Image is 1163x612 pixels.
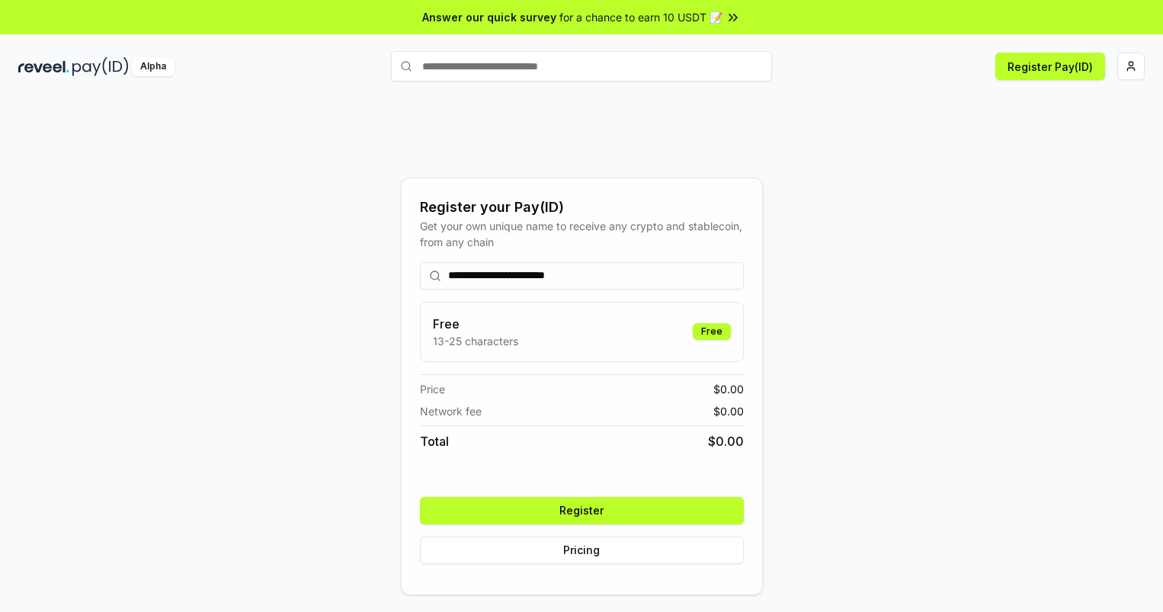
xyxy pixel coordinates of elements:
[18,57,69,76] img: reveel_dark
[713,381,744,397] span: $ 0.00
[433,315,518,333] h3: Free
[420,197,744,218] div: Register your Pay(ID)
[433,333,518,349] p: 13-25 characters
[713,403,744,419] span: $ 0.00
[420,218,744,250] div: Get your own unique name to receive any crypto and stablecoin, from any chain
[995,53,1105,80] button: Register Pay(ID)
[72,57,129,76] img: pay_id
[132,57,175,76] div: Alpha
[559,9,722,25] span: for a chance to earn 10 USDT 📝
[420,432,449,450] span: Total
[693,323,731,340] div: Free
[708,432,744,450] span: $ 0.00
[420,381,445,397] span: Price
[420,497,744,524] button: Register
[420,537,744,564] button: Pricing
[422,9,556,25] span: Answer our quick survey
[420,403,482,419] span: Network fee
